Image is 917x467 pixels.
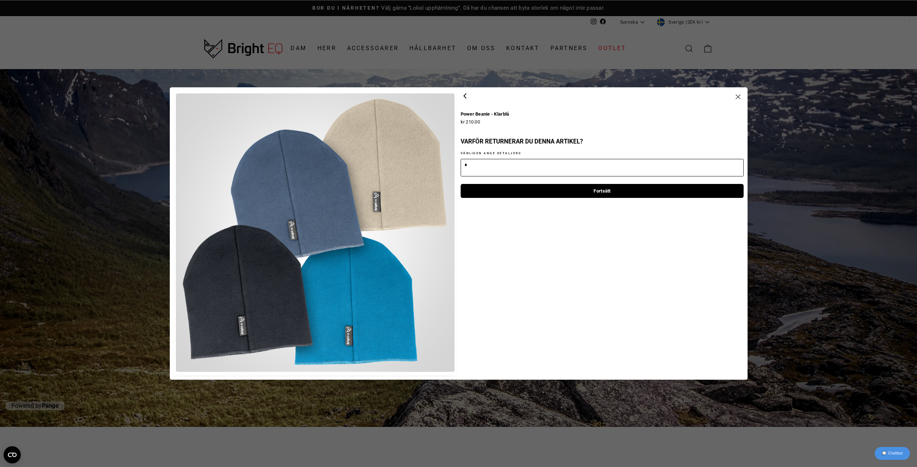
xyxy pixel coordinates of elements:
img: pwrbeanie-all-02.jpg [176,93,454,372]
button: Open CMP widget [4,446,21,463]
span: Fortsätt [594,184,611,198]
p: Power Beanie - Klarblå [460,110,509,118]
p: kr 210.00 [460,118,509,126]
label: Vänligen ange detaljer 0 [460,151,521,156]
button: Fortsätt [460,184,744,198]
div: 💬 Chattbot [875,447,910,460]
h2: Varför returnerar du denna artikel? [460,137,744,146]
